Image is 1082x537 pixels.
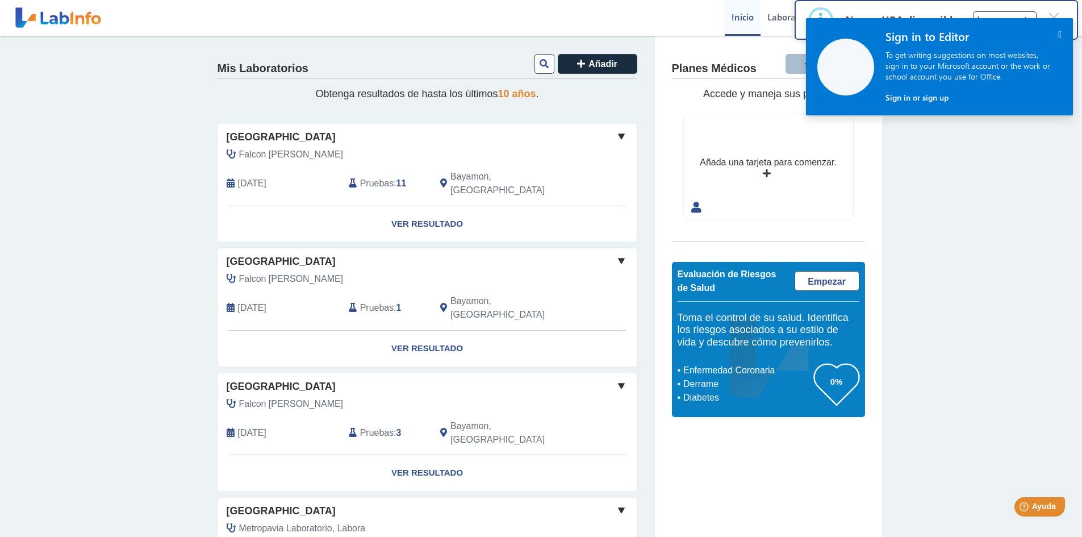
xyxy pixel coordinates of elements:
[227,503,336,519] span: [GEOGRAPHIC_DATA]
[218,331,637,367] a: Ver Resultado
[227,254,336,269] span: [GEOGRAPHIC_DATA]
[558,54,637,74] button: Añadir
[818,10,824,30] div: i
[360,301,394,315] span: Pruebas
[845,13,959,27] p: Nuevo HRA disponible
[700,156,836,169] div: Añada una tarjeta para comenzar.
[239,148,344,161] span: Falcon Rijos, Christian
[238,301,266,315] span: 2025-06-11
[680,377,814,391] li: Derrame
[239,272,344,286] span: Falcon Rijos, Christian
[227,379,336,394] span: [GEOGRAPHIC_DATA]
[680,391,814,405] li: Diabetes
[981,493,1070,524] iframe: Help widget launcher
[450,419,576,447] span: Bayamon, PR
[450,294,576,322] span: Bayamon, PR
[678,312,859,349] h5: Toma el control de su salud. Identifica los riesgos asociados a su estilo de vida y descubre cómo...
[808,277,846,286] span: Empezar
[973,11,1037,28] button: Ir a encuesta
[218,62,308,76] h4: Mis Laboratorios
[396,428,402,438] b: 3
[340,170,432,197] div: :
[340,419,432,447] div: :
[498,88,536,99] span: 10 años
[678,269,776,293] span: Evaluación de Riesgos de Salud
[672,62,757,76] h4: Planes Médicos
[218,455,637,491] a: Ver Resultado
[814,374,859,389] h3: 0%
[786,54,865,74] button: Añadir
[340,294,432,322] div: :
[315,88,538,99] span: Obtenga resultados de hasta los últimos .
[450,170,576,197] span: Bayamon, PR
[360,426,394,440] span: Pruebas
[218,206,637,242] a: Ver Resultado
[703,88,833,99] span: Accede y maneja sus planes
[795,271,859,291] a: Empezar
[239,397,344,411] span: Falcon Rijos, Christian
[680,364,814,377] li: Enfermedad Coronaria
[360,177,394,190] span: Pruebas
[238,177,266,190] span: 2025-09-06
[238,426,266,440] span: 2025-05-10
[396,303,402,313] b: 1
[1043,7,1064,28] button: Close this dialog
[227,130,336,145] span: [GEOGRAPHIC_DATA]
[588,59,617,69] span: Añadir
[239,522,366,535] span: Metropavia Laboratorio, Labora
[396,178,407,188] b: 11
